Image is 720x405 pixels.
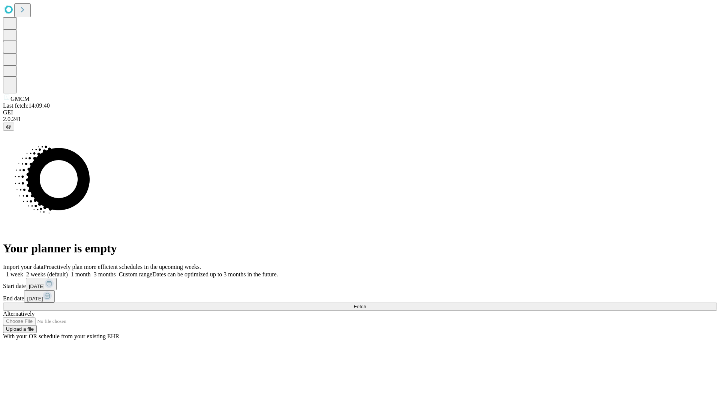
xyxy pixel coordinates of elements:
[71,271,91,277] span: 1 month
[6,271,23,277] span: 1 week
[26,271,68,277] span: 2 weeks (default)
[3,241,717,255] h1: Your planner is empty
[43,264,201,270] span: Proactively plan more efficient schedules in the upcoming weeks.
[3,116,717,123] div: 2.0.241
[119,271,152,277] span: Custom range
[3,102,50,109] span: Last fetch: 14:09:40
[3,264,43,270] span: Import your data
[94,271,116,277] span: 3 months
[152,271,278,277] span: Dates can be optimized up to 3 months in the future.
[10,96,30,102] span: GMCM
[3,123,14,130] button: @
[26,278,57,290] button: [DATE]
[29,283,45,289] span: [DATE]
[3,310,34,317] span: Alternatively
[3,278,717,290] div: Start date
[3,109,717,116] div: GEI
[27,296,43,301] span: [DATE]
[354,304,366,309] span: Fetch
[3,325,37,333] button: Upload a file
[24,290,55,303] button: [DATE]
[3,303,717,310] button: Fetch
[3,333,119,339] span: With your OR schedule from your existing EHR
[3,290,717,303] div: End date
[6,124,11,129] span: @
